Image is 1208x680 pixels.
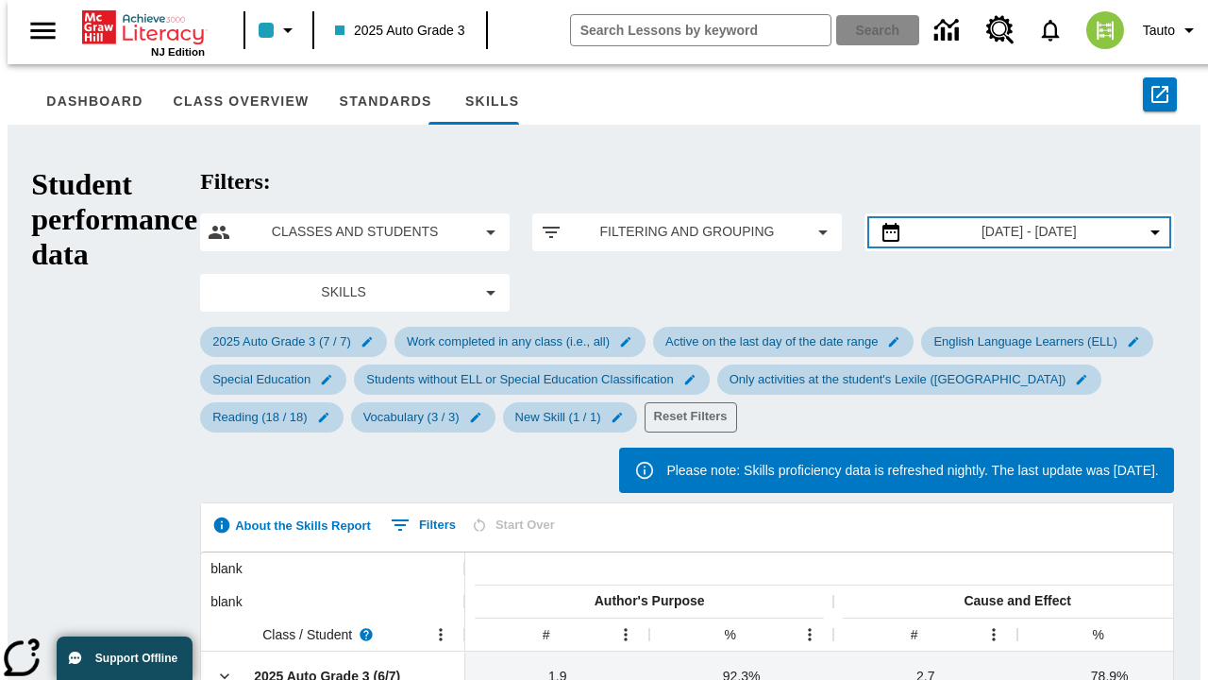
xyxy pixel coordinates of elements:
div: Edit Only activities at the student's Lexile (Reading) filter selected submenu item [717,365,1102,395]
button: Skills [447,79,538,125]
a: Resource Center, Will open in new tab [975,5,1026,56]
span: New Skill (1 / 1) [504,410,612,424]
span: Reading (18 / 18) [201,410,318,424]
span: Filtering and Grouping [578,222,797,242]
button: Dashboard [31,79,158,125]
button: Profile/Settings [1135,13,1208,47]
div: Please note: Skills proficiency data is refreshed nightly. The last update was [DATE]. [666,453,1158,487]
div: Home [82,7,205,58]
svg: Collapse Date Range Filter [1144,221,1166,244]
button: About the Skills Report [205,511,378,539]
a: Data Center [923,5,975,57]
div: Edit Students without ELL or Special Education Classification filter selected submenu item [354,365,709,395]
span: Classes and Students [245,222,464,242]
h2: Filters: [200,169,1174,195]
span: Active on the last day of the date range [654,334,889,348]
div: #, Average number of questions students have completed for Author's Purpose. [543,625,550,645]
button: Standards [325,79,447,125]
div: Edit New Skill 1 skills selected / 1 skills in group filter selected submenu item [503,402,637,433]
span: About the Skills Report [235,515,371,536]
span: % [1092,627,1103,642]
span: 2025 Auto Grade 3 [335,21,465,41]
div: Edit English Language Learners (ELL) filter selected submenu item [921,327,1152,357]
span: 2025 Auto Grade 3 (7 / 7) [201,334,362,348]
button: Read more about Class / Student [352,620,380,649]
span: Only activities at the student's Lexile ([GEOGRAPHIC_DATA]) [718,372,1078,386]
span: Tauto [1143,21,1175,41]
span: English Language Learners (ELL) [922,334,1128,348]
button: Select the date range menu item [872,221,1166,244]
div: Edit Reading 18 skills selected / 18 skills in group filter selected submenu item [200,402,343,433]
span: blank [210,594,242,609]
span: Work completed in any class (i.e., all) [395,334,621,348]
span: NJ Edition [151,46,205,58]
span: Cause and Effect [964,593,1071,608]
button: Select a new avatar [1075,6,1135,55]
div: Edit Work completed in any class (i.e., all) filter selected submenu item [394,327,646,357]
div: Edit Special Education filter selected submenu item [200,365,346,395]
button: Open Menu [612,620,640,649]
div: Edit Vocabulary 3 skills selected / 3 skills in group filter selected submenu item [351,402,495,433]
span: Students without ELL or Special Education Classification [355,372,684,386]
div: Edit 2025 Auto Grade 3 (7 / 7) filter selected submenu item [200,327,387,357]
input: search field [571,15,830,45]
span: Author's Purpose [595,593,705,608]
div: Edit Active on the last day of the date range filter selected submenu item [653,327,914,357]
div: %, Average percent correct for questions students have completed for Author's Purpose. [724,625,735,645]
button: Class color is light blue. Change class color [251,13,307,47]
a: Notifications [1026,6,1075,55]
span: % [724,627,735,642]
button: Export to CSV [1143,77,1177,111]
button: Open Menu [796,620,824,649]
span: Special Education [201,372,322,386]
button: Select classes and students menu item [208,221,502,244]
span: Support Offline [95,652,177,665]
button: Open side menu [15,3,71,59]
button: Select skills menu item [208,281,502,304]
span: Vocabulary (3 / 3) [352,410,471,424]
button: Support Offline [57,637,193,680]
div: %, Average percent correct for questions students have completed for Cause and Effect. [1092,625,1103,645]
span: [DATE] - [DATE] [981,222,1077,242]
button: Apply filters menu item [540,221,834,244]
button: Class Overview [159,79,325,125]
span: Class / Student [262,625,352,644]
div: #, Average number of questions students have completed for Cause and Effect. [911,625,918,645]
span: Skills [223,282,464,302]
button: Show filters [386,510,461,540]
button: Open Menu [980,620,1008,649]
img: avatar image [1086,11,1124,49]
span: blank [210,561,242,576]
span: # [911,627,918,642]
button: Open Menu [427,620,455,649]
button: Open Menu [1164,620,1192,649]
span: # [543,627,550,642]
